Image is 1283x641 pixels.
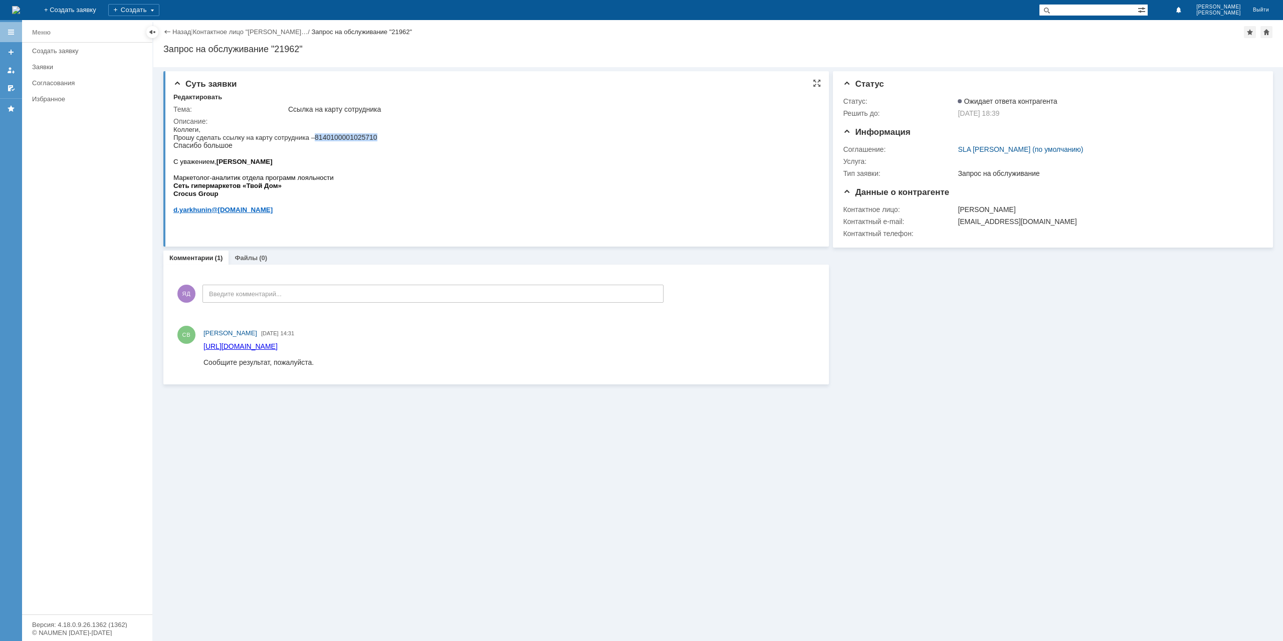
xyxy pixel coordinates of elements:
div: Создать заявку [32,47,146,55]
div: Редактировать [173,93,222,101]
div: Статус: [843,97,956,105]
a: Контактное лицо "[PERSON_NAME]… [193,28,308,36]
span: @[DOMAIN_NAME] [38,81,100,88]
a: SLA [PERSON_NAME] (по умолчанию) [958,145,1083,153]
a: Перейти на домашнюю страницу [12,6,20,14]
div: Услуга: [843,157,956,165]
div: Контактное лицо: [843,205,956,213]
a: Создать заявку [3,44,19,60]
span: [PERSON_NAME] [1196,4,1241,10]
div: Меню [32,27,51,39]
span: ЯД [177,285,195,303]
div: Добавить в избранное [1244,26,1256,38]
div: / [193,28,312,36]
a: Комментарии [169,254,213,262]
span: Расширенный поиск [1138,5,1148,14]
div: Создать [108,4,159,16]
span: Ожидает ответа контрагента [958,97,1057,105]
div: Контактный e-mail: [843,218,956,226]
div: (1) [215,254,223,262]
a: [PERSON_NAME] [203,328,257,338]
a: Мои согласования [3,80,19,96]
span: Информация [843,127,910,137]
div: Запрос на обслуживание "21962" [163,44,1273,54]
div: Решить до: [843,109,956,117]
span: 14:31 [281,330,295,336]
div: Тип заявки: [843,169,956,177]
div: © NAUMEN [DATE]-[DATE] [32,629,142,636]
a: Назад [172,28,191,36]
span: Суть заявки [173,79,237,89]
span: [PERSON_NAME] [203,329,257,337]
div: Избранное [32,95,135,103]
div: Сделать домашней страницей [1260,26,1272,38]
a: Согласования [28,75,150,91]
div: Запрос на обслуживание [958,169,1256,177]
b: [PERSON_NAME] [43,33,99,40]
a: Создать заявку [28,43,150,59]
a: Заявки [28,59,150,75]
div: Скрыть меню [146,26,158,38]
span: Данные о контрагенте [843,187,949,197]
div: [PERSON_NAME] [958,205,1256,213]
div: Контактный телефон: [843,230,956,238]
div: Заявки [32,63,146,71]
div: На всю страницу [813,79,821,87]
div: Согласования [32,79,146,87]
div: Тема: [173,105,286,113]
img: logo [12,6,20,14]
div: Версия: 4.18.0.9.26.1362 (1362) [32,621,142,628]
div: Описание: [173,117,814,125]
div: Запрос на обслуживание "21962" [311,28,412,36]
div: (0) [259,254,267,262]
div: Ссылка на карту сотрудника [288,105,812,113]
span: [PERSON_NAME] [1196,10,1241,16]
div: [EMAIL_ADDRESS][DOMAIN_NAME] [958,218,1256,226]
span: Group [25,65,45,72]
a: Файлы [235,254,258,262]
span: [DATE] [261,330,279,336]
a: Мои заявки [3,62,19,78]
span: Статус [843,79,884,89]
div: Соглашение: [843,145,956,153]
span: [DATE] 18:39 [958,109,999,117]
div: | [191,28,192,35]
